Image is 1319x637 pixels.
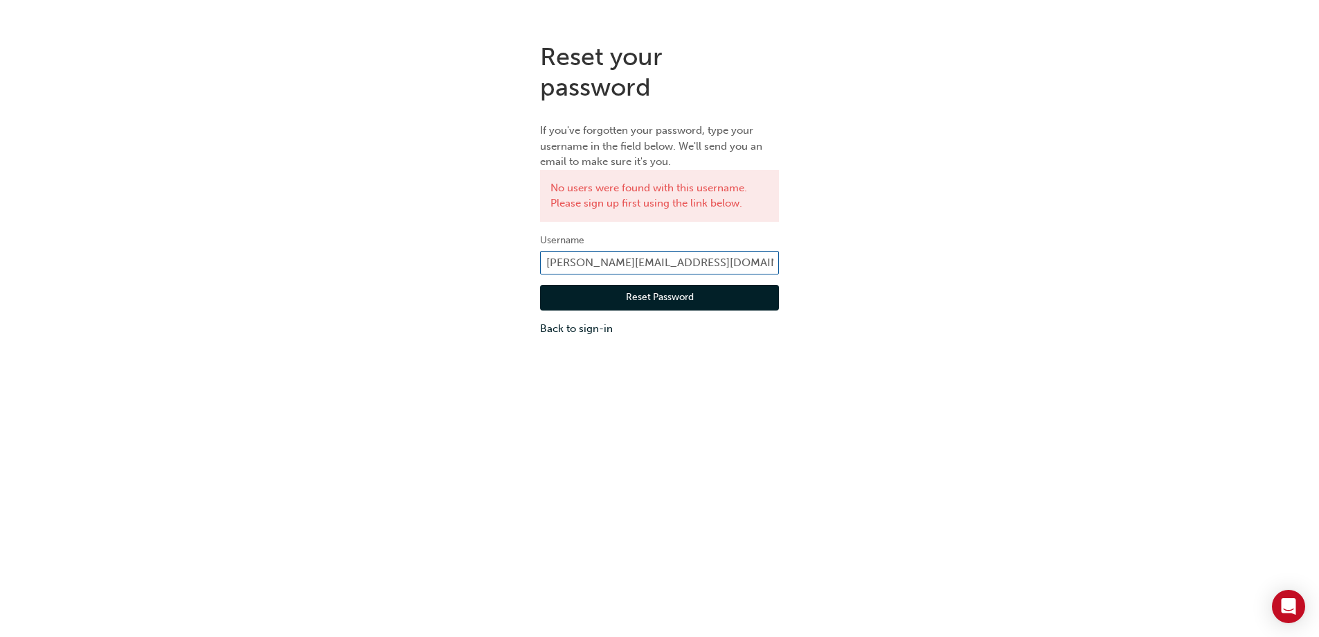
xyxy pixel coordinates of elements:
[540,321,779,337] a: Back to sign-in
[540,251,779,274] input: Username
[540,232,779,249] label: Username
[540,42,779,102] h1: Reset your password
[540,285,779,311] button: Reset Password
[540,170,779,222] div: No users were found with this username. Please sign up first using the link below.
[540,123,779,170] p: If you've forgotten your password, type your username in the field below. We'll send you an email...
[1272,590,1305,623] div: Open Intercom Messenger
